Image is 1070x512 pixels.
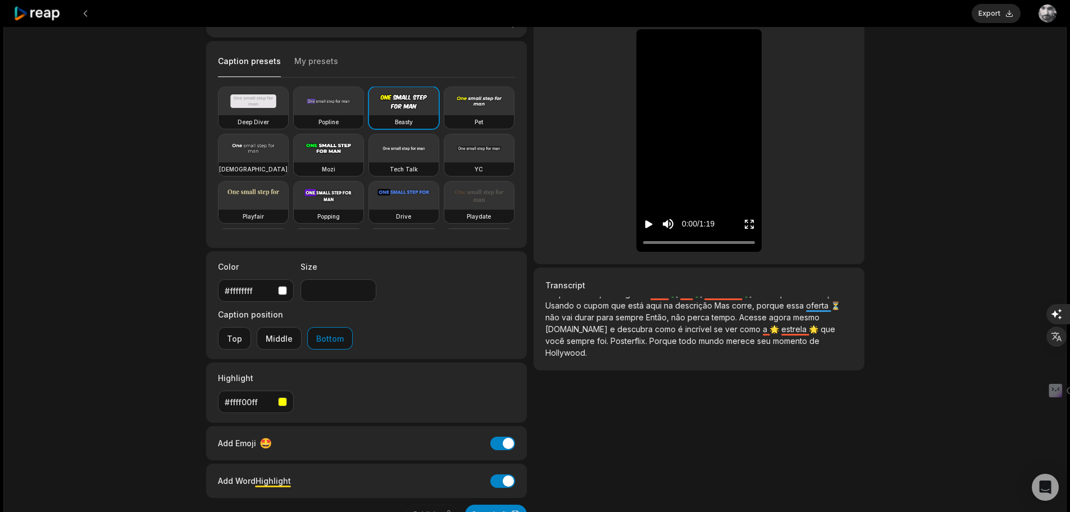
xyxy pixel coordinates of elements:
span: como [740,324,763,334]
span: Posterflix. [611,336,649,346]
span: seu [757,336,773,346]
span: para [597,312,616,322]
span: mundo [699,336,726,346]
span: aqui [646,301,664,310]
span: está [628,301,646,310]
span: todo [679,336,699,346]
span: sempre [567,336,597,346]
span: porque [757,301,786,310]
span: incrível [685,324,714,334]
span: oferta [806,301,831,310]
button: Play video [643,214,654,234]
button: #ffff00ff [218,391,294,413]
span: não [545,312,562,322]
h3: Popping [317,212,340,221]
span: não [671,312,687,322]
label: Color [218,261,294,273]
span: a [763,324,770,334]
span: Então, [646,312,671,322]
span: descrição [675,301,714,310]
span: corre, [732,301,757,310]
span: sempre [616,312,646,322]
div: 0:00 / 1:19 [682,218,714,230]
span: se [714,324,725,334]
span: Hollywood. [545,348,587,357]
h3: Transcript [545,279,852,291]
span: ver [725,324,740,334]
label: Highlight [218,372,294,384]
span: descubra [617,324,655,334]
div: Add Word [218,473,291,488]
span: na [664,301,675,310]
h3: Deep Diver [238,117,269,126]
div: #ffffffff [225,285,274,297]
div: Open Intercom Messenger [1032,474,1059,501]
h3: Playfair [243,212,264,221]
button: Middle [257,327,302,350]
h3: Tech Talk [390,165,418,174]
h3: YC [475,165,483,174]
span: cupom [584,301,611,310]
h3: Drive [396,212,411,221]
button: Enter Fullscreen [744,214,755,234]
div: #ffff00ff [225,396,274,408]
span: tempo. [712,312,739,322]
span: Acesse [739,312,769,322]
span: durar [575,312,597,322]
span: perca [687,312,712,322]
label: Size [300,261,376,273]
button: My presets [294,56,338,77]
span: Add Emoji [218,437,256,449]
span: estrela [781,324,809,334]
span: Highlight [256,476,291,486]
h3: Pet [475,117,483,126]
button: Export [972,4,1021,23]
span: que [821,324,835,334]
span: essa [786,301,806,310]
h3: Popline [318,117,339,126]
span: de [809,336,819,346]
span: merece [726,336,757,346]
h3: Beasty [395,117,413,126]
h3: [DEMOGRAPHIC_DATA] [219,165,288,174]
span: Mas [714,301,732,310]
span: foi. [597,336,611,346]
button: Mute sound [661,217,675,231]
span: o [576,301,584,310]
button: Caption presets [218,56,281,78]
span: [DOMAIN_NAME] [545,324,610,334]
span: Usando [545,301,576,310]
span: mesmo [793,312,819,322]
button: #ffffffff [218,279,294,302]
span: é [678,324,685,334]
span: como [655,324,678,334]
p: 🤔 🤔 ⭐ ⭐ 🎥 🎞️ 😄 💖 💖 🚀 🚀 🚀 💸 💸 💸 ⏳ 🌟 🌟 [545,297,852,368]
span: que [611,301,628,310]
span: agora [769,312,793,322]
label: Caption position [218,309,353,320]
h3: Mozi [322,165,335,174]
span: momento [773,336,809,346]
span: Porque [649,336,679,346]
h3: Playdate [467,212,491,221]
span: vai [562,312,575,322]
button: Top [218,327,251,350]
button: Bottom [307,327,353,350]
span: e [610,324,617,334]
span: 🤩 [259,436,272,451]
span: você [545,336,567,346]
